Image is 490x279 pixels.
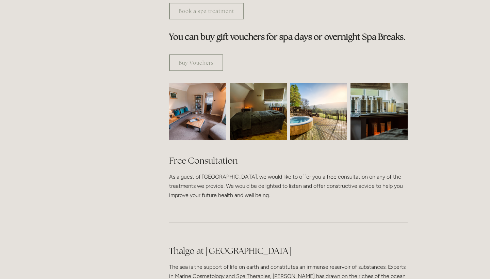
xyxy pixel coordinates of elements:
[155,83,241,140] img: Waiting room, spa room, Losehill House Hotel and Spa
[215,83,301,140] img: Spa room, Losehill House Hotel and Spa
[169,245,408,257] h2: Thalgo at [GEOGRAPHIC_DATA]
[169,31,406,42] strong: You can buy gift vouchers for spa days or overnight Spa Breaks.
[290,83,347,140] img: Outdoor jacuzzi with a view of the Peak District, Losehill House Hotel and Spa
[169,155,408,167] h2: Free Consultation
[336,83,422,140] img: Body creams in the spa room, Losehill House Hotel and Spa
[169,172,408,200] p: As a guest of [GEOGRAPHIC_DATA], we would like to offer you a free consultation on any of the tre...
[169,54,223,71] a: Buy Vouchers
[169,3,244,19] a: Book a spa treatment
